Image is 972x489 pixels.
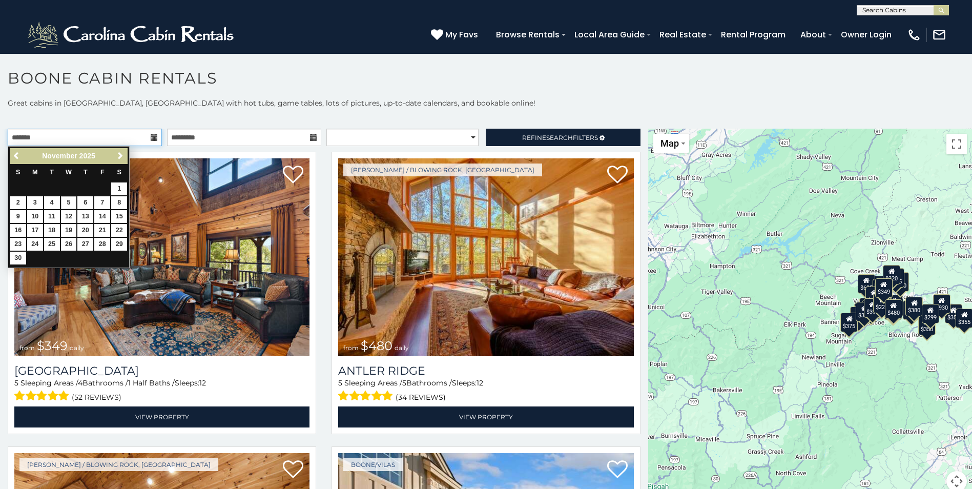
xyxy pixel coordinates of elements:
span: 1 Half Baths / [128,378,175,388]
button: Toggle fullscreen view [946,134,967,154]
span: 5 [338,378,342,388]
a: 5 [61,196,77,209]
div: $565 [873,276,890,295]
span: 4 [78,378,82,388]
a: 20 [77,224,93,237]
a: 14 [94,210,110,223]
img: phone-regular-white.png [907,28,921,42]
a: 25 [44,238,60,251]
a: Owner Login [836,26,897,44]
a: About [795,26,831,44]
div: $325 [856,302,873,321]
div: $355 [945,304,962,323]
a: Rental Program [716,26,791,44]
div: $410 [865,287,883,306]
a: Boone/Vilas [343,458,403,471]
a: View Property [338,406,633,427]
a: 11 [44,210,60,223]
div: $349 [875,278,893,298]
span: My Favs [445,28,478,41]
span: Next [116,152,125,160]
a: Add to favorites [607,459,628,481]
span: Tuesday [50,169,54,176]
div: $380 [905,297,923,316]
img: Diamond Creek Lodge [14,158,309,356]
a: 3 [27,196,43,209]
div: $695 [903,300,920,320]
div: $395 [885,295,902,314]
span: daily [395,344,409,352]
span: 5 [402,378,406,388]
div: $299 [921,304,939,323]
span: Map [660,138,679,149]
div: Sleeping Areas / Bathrooms / Sleeps: [338,378,633,404]
a: View Property [14,406,309,427]
div: $930 [933,294,950,314]
a: 17 [27,224,43,237]
span: (52 reviews) [72,391,121,404]
a: [PERSON_NAME] / Blowing Rock, [GEOGRAPHIC_DATA] [343,164,542,176]
img: mail-regular-white.png [932,28,946,42]
span: Search [546,134,573,141]
a: 24 [27,238,43,251]
a: Add to favorites [283,165,303,186]
button: Change map style [653,134,689,153]
span: from [19,344,35,352]
h3: Diamond Creek Lodge [14,364,309,378]
a: 16 [10,224,26,237]
span: Refine Filters [522,134,598,141]
a: 19 [61,224,77,237]
span: from [343,344,359,352]
a: 23 [10,238,26,251]
a: 1 [111,182,127,195]
span: 2025 [79,152,95,160]
div: Sleeping Areas / Bathrooms / Sleeps: [14,378,309,404]
a: My Favs [431,28,481,42]
span: 12 [199,378,206,388]
a: Antler Ridge [338,364,633,378]
a: Local Area Guide [569,26,650,44]
span: Friday [100,169,105,176]
a: Next [114,150,127,162]
div: $635 [858,274,875,294]
a: 4 [44,196,60,209]
a: 15 [111,210,127,223]
a: 18 [44,224,60,237]
a: Real Estate [654,26,711,44]
a: 12 [61,210,77,223]
a: Diamond Creek Lodge from $349 daily [14,158,309,356]
span: (34 reviews) [396,391,446,404]
span: Wednesday [66,169,72,176]
a: Antler Ridge from $480 daily [338,158,633,356]
img: Antler Ridge [338,158,633,356]
img: White-1-2.png [26,19,238,50]
a: 7 [94,196,110,209]
span: 12 [477,378,483,388]
span: Thursday [84,169,88,176]
div: $225 [873,294,891,313]
a: 22 [111,224,127,237]
a: [GEOGRAPHIC_DATA] [14,364,309,378]
a: Add to favorites [607,165,628,186]
div: $320 [883,265,900,284]
a: 6 [77,196,93,209]
span: daily [70,344,84,352]
a: Browse Rentals [491,26,565,44]
div: $395 [864,298,881,318]
a: 30 [10,252,26,264]
div: $375 [840,313,858,332]
a: Add to favorites [283,459,303,481]
span: $480 [361,338,392,353]
span: Previous [13,152,21,160]
a: [PERSON_NAME] / Blowing Rock, [GEOGRAPHIC_DATA] [19,458,218,471]
span: 5 [14,378,18,388]
a: 28 [94,238,110,251]
span: Monday [32,169,38,176]
div: $350 [918,316,936,335]
div: $480 [884,299,902,319]
a: RefineSearchFilters [486,129,640,146]
span: Sunday [16,169,20,176]
span: Saturday [117,169,121,176]
a: 21 [94,224,110,237]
